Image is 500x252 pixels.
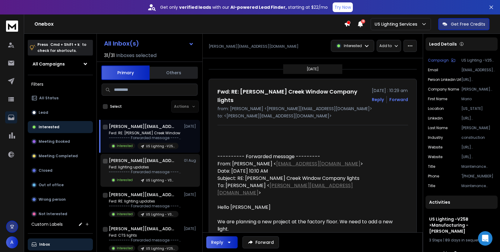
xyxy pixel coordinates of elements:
[461,77,495,82] p: [URL][DOMAIN_NAME][PERSON_NAME]
[104,40,139,46] h1: All Inbox(s)
[428,155,442,159] p: Website
[28,238,93,250] button: Inbox
[217,106,408,112] p: from: [PERSON_NAME] <[PERSON_NAME][EMAIL_ADDRESS][DOMAIN_NAME]>
[109,204,181,209] p: ---------- Forwarded message --------- From: [PERSON_NAME]
[428,77,461,82] p: Person Linkedin Url
[428,58,455,63] button: Campaign
[39,110,48,115] p: Lead
[28,193,93,206] button: Wrong person
[429,238,442,243] span: 3 Steps
[461,58,495,63] p: US Lighting -V25B >Manufacturing - [PERSON_NAME]
[217,88,368,104] h1: Fwd: RE: [PERSON_NAME] Creek Window Company lights
[438,18,489,30] button: Get Free Credits
[160,4,328,10] p: Get only with our starting at $22/mo
[461,126,495,130] p: [PERSON_NAME]
[211,239,223,245] div: Reply
[217,153,394,160] div: ---------- Forwarded message ---------
[39,139,70,144] p: Meeting Booked
[104,52,115,59] span: 31 / 31
[109,136,181,140] p: ---------- Forwarded message --------- From: [PERSON_NAME]
[461,135,495,140] p: construction
[445,238,484,243] span: 89 days in sequence
[34,21,344,28] h1: Onebox
[426,196,498,209] div: Activities
[28,107,93,119] button: Lead
[276,160,360,167] a: [EMAIL_ADDRESS][DOMAIN_NAME]
[461,106,495,111] p: [US_STATE]
[372,97,384,103] button: Reply
[217,167,394,175] div: Date: [DATE] 10:10 AM
[344,43,362,48] p: Interested
[307,67,319,72] p: [DATE]
[146,212,175,217] p: US Lighting - V39 Messaging > Savings 2025 - Industry: open - [PERSON_NAME]
[28,208,93,220] button: Not Interested
[117,144,133,148] p: Interested
[428,183,435,188] p: Title
[209,44,299,49] p: [PERSON_NAME][EMAIL_ADDRESS][DOMAIN_NAME]
[109,238,181,243] p: ---------- Forwarded message --------- From: [PERSON_NAME]
[217,160,394,167] div: From: [PERSON_NAME] < >
[333,2,353,12] button: Try Now
[28,164,93,177] button: Closed
[428,135,443,140] p: industry
[217,175,394,182] div: Subject: RE: [PERSON_NAME] Creek Window Company lights
[230,4,287,10] strong: AI-powered Lead Finder,
[39,154,78,158] p: Meeting Completed
[461,68,495,72] p: [EMAIL_ADDRESS][DOMAIN_NAME]
[37,42,86,54] p: Press to check for shortcuts.
[428,97,447,101] p: First Name
[6,236,18,248] button: A
[109,226,175,232] h1: [PERSON_NAME][EMAIL_ADDRESS][DOMAIN_NAME]
[451,21,485,27] p: Get Free Credits
[39,96,59,100] p: All Status
[39,242,50,247] p: Inbox
[217,218,394,232] span: We are planning a new project at the factory floor. We need to add a new light.
[31,221,63,227] h3: Custom Labels
[461,116,495,121] p: [URL][DOMAIN_NAME][PERSON_NAME]
[206,236,238,248] button: Reply
[389,97,408,103] div: Forward
[33,61,65,67] h1: All Campaigns
[109,170,181,174] p: ---------- Forwarded message --------- From: [PERSON_NAME]
[109,158,175,164] h1: [PERSON_NAME][EMAIL_ADDRESS][DOMAIN_NAME]
[184,192,198,197] p: [DATE]
[99,37,199,49] button: All Inbox(s)
[150,66,198,79] button: Others
[428,116,443,121] p: linkedin
[184,124,198,129] p: [DATE]
[428,174,439,179] p: Phone
[461,87,495,92] p: [PERSON_NAME] Creek Window Company
[39,168,52,173] p: Closed
[39,197,66,202] p: Wrong person
[28,80,93,88] h3: Filters
[461,145,495,150] p: [URL][DOMAIN_NAME]
[28,150,93,162] button: Meeting Completed
[375,21,420,27] p: US Lighting Services
[28,58,93,70] button: All Campaigns
[429,41,457,47] p: Lead Details
[478,231,492,246] div: Open Intercom Messenger
[217,113,408,119] p: to: <[PERSON_NAME][EMAIL_ADDRESS][DOMAIN_NAME]>
[109,131,181,136] p: Fwd: RE: [PERSON_NAME] Creek Window
[146,178,175,183] p: US Lighting - V39 Messaging > Savings 2025 - Industry: open - [PERSON_NAME]
[461,164,495,169] p: Maintenance Manager
[28,179,93,191] button: Out of office
[117,246,133,250] p: Interested
[109,199,181,204] p: Fwd: RE: lighting updates
[461,155,495,159] p: [URL][DOMAIN_NAME]
[39,212,67,216] p: Not Interested
[429,216,494,234] h1: US Lighting -V25B >Manufacturing - [PERSON_NAME]
[217,204,271,211] span: Hello [PERSON_NAME]
[372,88,408,94] p: [DATE] : 10:29 am
[461,97,495,101] p: Mario
[334,4,351,10] p: Try Now
[428,68,438,72] p: Email
[379,43,392,48] p: Add to
[428,58,449,63] p: Campaign
[242,236,279,248] button: Forward
[184,226,198,231] p: [DATE]
[109,233,181,238] p: Fwd: CTS lights
[461,174,495,179] p: '[PHONE_NUMBER]
[184,158,198,163] p: 01 Aug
